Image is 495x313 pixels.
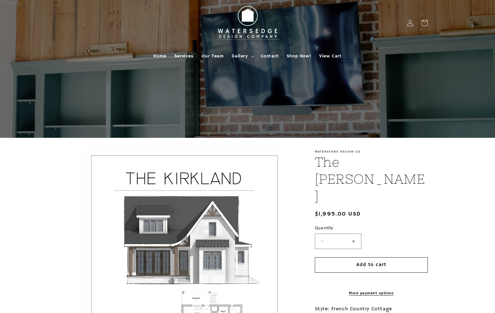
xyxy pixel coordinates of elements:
[232,53,248,59] span: Gallery
[319,53,341,59] span: View Cart
[315,154,428,205] h1: The [PERSON_NAME]
[149,49,170,63] a: Home
[198,49,228,63] a: Our Team
[228,49,257,63] summary: Gallery
[201,53,224,59] span: Our Team
[315,49,345,63] a: View Cart
[261,53,279,59] span: Contact
[174,53,194,59] span: Services
[315,257,428,273] button: Add to cart
[315,225,428,232] label: Quantity
[287,53,311,59] span: Shop Now!
[212,3,284,43] img: Watersedge Design Co
[170,49,198,63] a: Services
[257,49,283,63] a: Contact
[315,210,361,219] span: $1,995.00 USD
[315,290,428,296] a: More payment options
[315,150,428,154] p: Watersedge Design Co
[153,53,166,59] span: Home
[283,49,315,63] a: Shop Now!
